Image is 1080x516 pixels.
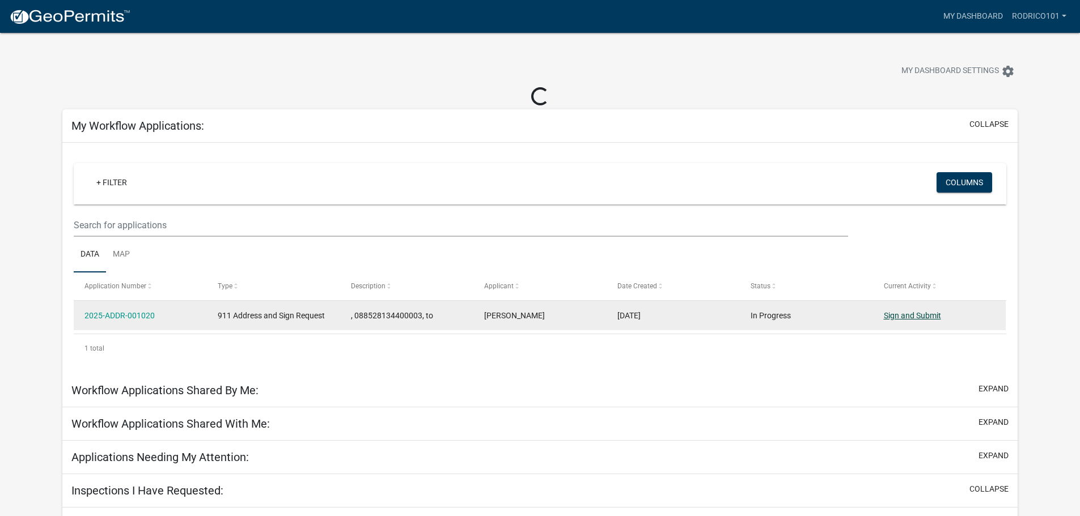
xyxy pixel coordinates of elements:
span: My Dashboard Settings [901,65,999,78]
datatable-header-cell: Applicant [473,272,607,300]
span: , 088528134400003, to [351,311,433,320]
datatable-header-cell: Date Created [607,272,740,300]
datatable-header-cell: Application Number [74,272,207,300]
span: Application Number [84,282,146,290]
button: expand [979,450,1009,462]
span: Status [751,282,770,290]
a: + Filter [87,172,136,193]
button: expand [979,383,1009,395]
span: Current Activity [884,282,931,290]
a: Map [106,237,137,273]
i: settings [1001,65,1015,78]
div: collapse [62,143,1018,374]
h5: Workflow Applications Shared By Me: [71,383,259,397]
datatable-header-cell: Type [207,272,340,300]
h5: My Workflow Applications: [71,119,204,133]
button: expand [979,416,1009,428]
input: Search for applications [74,214,848,237]
a: Data [74,237,106,273]
span: Rodney Myers [484,311,545,320]
span: In Progress [751,311,791,320]
button: collapse [969,118,1009,130]
div: 1 total [74,334,1006,363]
span: Date Created [617,282,657,290]
datatable-header-cell: Current Activity [873,272,1006,300]
h5: Inspections I Have Requested: [71,484,223,497]
span: Type [218,282,232,290]
span: 911 Address and Sign Request [218,311,325,320]
datatable-header-cell: Status [739,272,873,300]
h5: Applications Needing My Attention: [71,450,249,464]
span: Description [351,282,386,290]
span: 08/28/2025 [617,311,641,320]
button: Columns [937,172,992,193]
span: Applicant [484,282,514,290]
a: Sign and Submit [884,311,941,320]
button: collapse [969,483,1009,495]
a: My Dashboard [939,6,1007,27]
datatable-header-cell: Description [340,272,473,300]
a: rodrico101 [1007,6,1071,27]
button: My Dashboard Settingssettings [892,60,1024,82]
a: 2025-ADDR-001020 [84,311,155,320]
h5: Workflow Applications Shared With Me: [71,417,270,430]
